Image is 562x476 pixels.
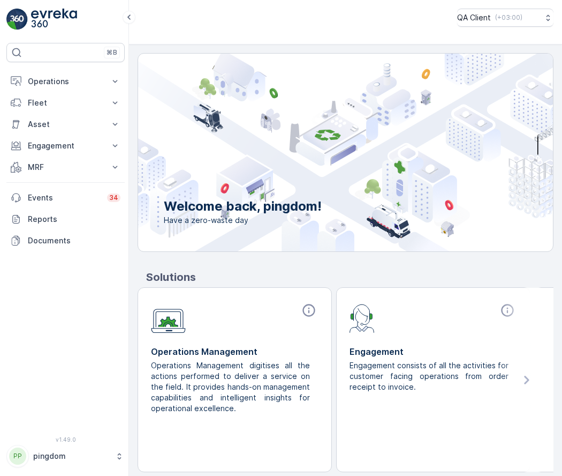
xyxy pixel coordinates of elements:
[164,198,322,215] p: Welcome back, pingdom!
[495,13,522,22] p: ( +03:00 )
[146,269,553,285] p: Solutions
[6,9,28,30] img: logo
[350,345,517,358] p: Engagement
[6,445,125,467] button: PPpingdom
[28,119,103,130] p: Asset
[6,209,125,230] a: Reports
[457,9,553,27] button: QA Client(+03:00)
[28,214,120,225] p: Reports
[28,76,103,87] p: Operations
[109,194,118,202] p: 34
[31,9,77,30] img: logo_light-DOdMpM7g.png
[28,140,103,151] p: Engagement
[6,436,125,443] span: v 1.49.0
[90,54,553,251] img: city illustration
[6,71,125,92] button: Operations
[151,303,186,333] img: module-icon
[28,192,101,203] p: Events
[28,98,103,108] p: Fleet
[350,303,375,333] img: module-icon
[6,92,125,114] button: Fleet
[350,360,508,392] p: Engagement consists of all the activities for customer facing operations from order receipt to in...
[6,114,125,135] button: Asset
[28,235,120,246] p: Documents
[28,162,103,173] p: MRF
[6,135,125,157] button: Engagement
[9,448,26,465] div: PP
[6,157,125,178] button: MRF
[33,451,110,462] p: pingdom
[151,345,318,358] p: Operations Management
[457,12,491,23] p: QA Client
[107,48,117,57] p: ⌘B
[164,215,322,226] span: Have a zero-waste day
[6,230,125,251] a: Documents
[6,187,125,209] a: Events34
[151,360,310,414] p: Operations Management digitises all the actions performed to deliver a service on the field. It p...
